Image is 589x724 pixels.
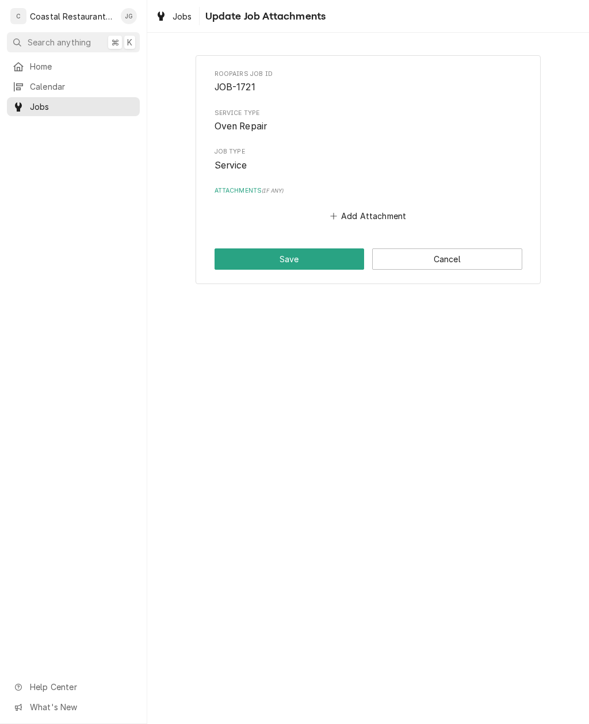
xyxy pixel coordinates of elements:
[173,10,192,22] span: Jobs
[28,36,91,48] span: Search anything
[7,97,140,116] a: Jobs
[7,698,140,717] a: Go to What's New
[30,681,133,693] span: Help Center
[215,121,267,132] span: Oven Repair
[202,9,326,24] span: Update Job Attachments
[215,109,522,118] span: Service Type
[262,187,284,194] span: ( if any )
[7,57,140,76] a: Home
[215,70,522,94] div: Roopairs Job ID
[215,82,255,93] span: JOB-1721
[7,32,140,52] button: Search anything⌘K
[215,120,522,133] span: Service Type
[30,10,114,22] div: Coastal Restaurant Repair
[127,36,132,48] span: K
[215,109,522,133] div: Service Type
[30,81,134,93] span: Calendar
[30,701,133,713] span: What's New
[215,70,522,79] span: Roopairs Job ID
[121,8,137,24] div: JG
[7,677,140,696] a: Go to Help Center
[215,186,522,196] label: Attachments
[215,248,522,270] div: Button Group
[121,8,137,24] div: James Gatton's Avatar
[328,208,408,224] button: Add Attachment
[215,248,365,270] button: Save
[30,101,134,113] span: Jobs
[10,8,26,24] div: C
[215,160,247,171] span: Service
[215,248,522,270] div: Button Group Row
[7,77,140,96] a: Calendar
[196,55,541,285] div: Job Pause
[151,7,197,26] a: Jobs
[215,81,522,94] span: Roopairs Job ID
[215,147,522,156] span: Job Type
[215,159,522,173] span: Job Type
[215,147,522,172] div: Job Type
[215,70,522,224] div: Job Pause Form
[111,36,119,48] span: ⌘
[30,60,134,72] span: Home
[372,248,522,270] button: Cancel
[215,186,522,224] div: Attachments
